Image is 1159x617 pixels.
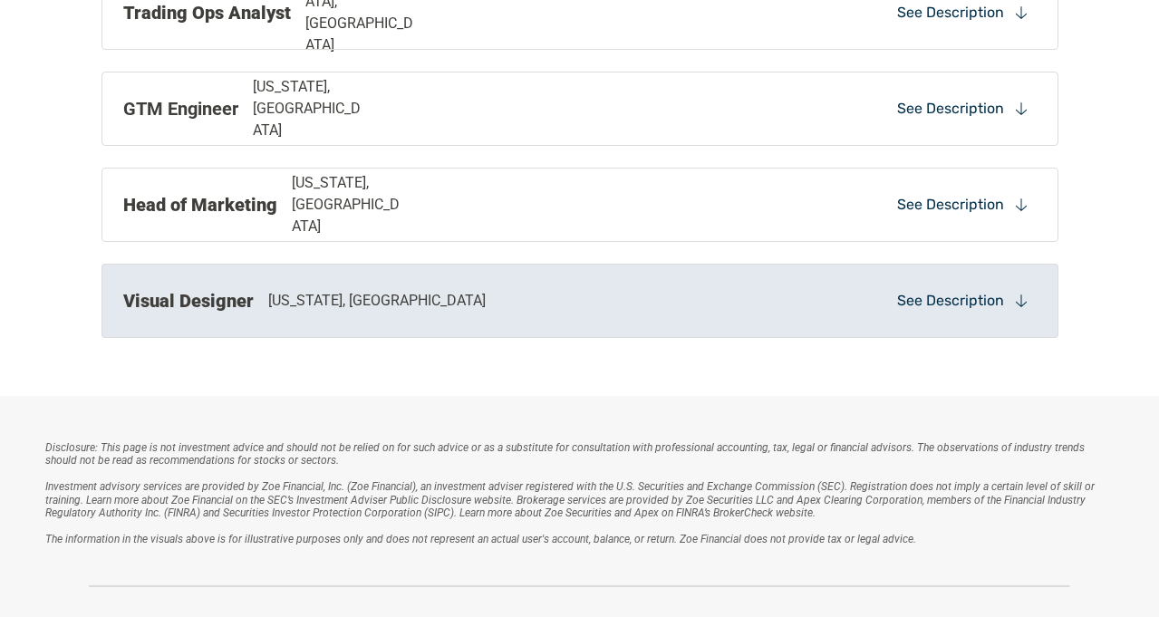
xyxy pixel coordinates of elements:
[123,194,277,216] strong: Head of Marketing
[45,533,916,545] em: The information in the visuals above is for illustrative purposes only and does not represent an ...
[897,291,1004,311] p: See Description
[268,290,486,312] p: [US_STATE], [GEOGRAPHIC_DATA]
[45,441,1087,467] em: Disclosure: This page is not investment advice and should not be relied on for such advice or as ...
[123,2,291,24] strong: Trading Ops Analyst
[897,195,1004,215] p: See Description
[45,480,1097,519] em: Investment advisory services are provided by Zoe Financial, Inc. (Zoe Financial), an investment a...
[123,290,254,312] strong: Visual Designer
[897,3,1004,23] p: See Description
[292,172,407,237] p: [US_STATE], [GEOGRAPHIC_DATA]
[253,76,368,141] p: [US_STATE], [GEOGRAPHIC_DATA]
[897,99,1004,119] p: See Description
[123,95,238,122] p: GTM Engineer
